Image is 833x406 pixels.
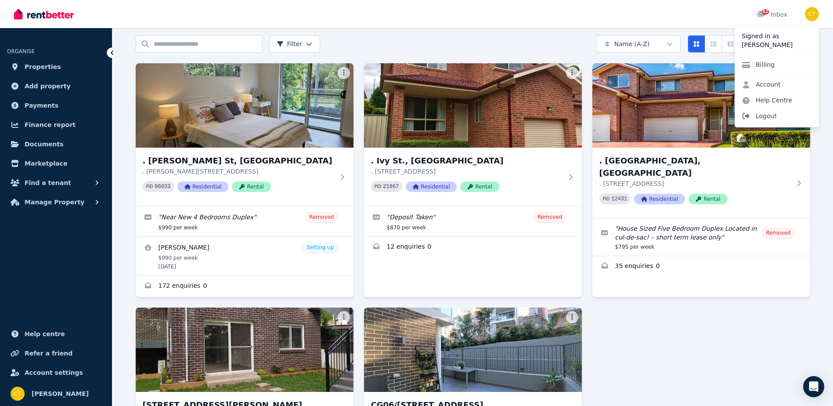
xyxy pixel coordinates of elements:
[25,120,76,130] span: Finance report
[364,237,582,258] a: Enquiries for . Ivy St., Ryde
[136,207,353,236] a: Edit listing: Near New 4 Bedrooms Duplex
[7,97,105,114] a: Payments
[155,184,170,190] code: 96033
[7,116,105,134] a: Finance report
[25,158,67,169] span: Marketplace
[688,35,739,53] div: View options
[25,62,61,72] span: Properties
[406,181,457,192] span: Residential
[146,184,153,189] small: PID
[596,35,681,53] button: Name (A-Z)
[25,348,72,359] span: Refer a friend
[11,387,25,401] img: Connie Tse
[25,197,84,207] span: Manage Property
[742,32,812,40] p: Signed in as
[592,256,810,277] a: Enquiries for . Ivy Street, Ryde
[803,376,824,397] div: Open Intercom Messenger
[7,325,105,343] a: Help centre
[7,193,105,211] button: Manage Property
[25,139,64,149] span: Documents
[735,76,788,92] a: Account
[705,35,722,53] button: Compact list view
[143,155,334,167] h3: . [PERSON_NAME] St, [GEOGRAPHIC_DATA]
[735,108,819,124] span: Logout
[136,63,353,148] img: . Clayton St, Ryde
[689,194,727,204] span: Rental
[371,155,563,167] h3: . Ivy St., [GEOGRAPHIC_DATA]
[7,135,105,153] a: Documents
[757,10,787,19] div: Inbox
[371,167,563,176] p: . [STREET_ADDRESS]
[7,174,105,192] button: Find a tenant
[762,9,769,14] span: 42
[364,63,582,148] img: . Ivy St., Ryde
[25,367,83,378] span: Account settings
[277,40,303,48] span: Filter
[742,40,812,49] p: [PERSON_NAME]
[7,58,105,76] a: Properties
[7,48,35,54] span: ORGANISE
[599,179,791,188] p: . [STREET_ADDRESS]
[14,7,74,21] img: RentBetter
[136,63,353,206] a: . Clayton St, Ryde. [PERSON_NAME] St, [GEOGRAPHIC_DATA]. [PERSON_NAME][STREET_ADDRESS]PID 96033Re...
[364,207,582,236] a: Edit listing: Deposit Taken
[338,67,350,79] button: More options
[383,184,399,190] code: 21867
[232,181,270,192] span: Rental
[7,364,105,381] a: Account settings
[25,100,58,111] span: Payments
[7,344,105,362] a: Refer a friend
[143,167,334,176] p: . [PERSON_NAME][STREET_ADDRESS]
[177,181,228,192] span: Residential
[592,63,810,218] a: . Ivy Street, Ryde. [GEOGRAPHIC_DATA], [GEOGRAPHIC_DATA]. [STREET_ADDRESS]PID 12431ResidentialRental
[364,63,582,206] a: . Ivy St., Ryde. Ivy St., [GEOGRAPHIC_DATA]. [STREET_ADDRESS]PID 21867ResidentialRental
[599,155,791,179] h3: . [GEOGRAPHIC_DATA], [GEOGRAPHIC_DATA]
[735,92,799,108] a: Help Centre
[136,308,353,392] img: 2a Clayton Street, Ryde
[25,81,71,91] span: Add property
[634,194,685,204] span: Residential
[722,35,739,53] button: Expanded list view
[603,196,610,201] small: PID
[25,329,65,339] span: Help centre
[269,35,321,53] button: Filter
[566,311,578,323] button: More options
[364,308,582,392] img: CG06/11-27 Cliff Rd., Epping
[592,63,810,148] img: . Ivy Street, Ryde
[136,276,353,297] a: Enquiries for . Clayton St, Ryde
[136,237,353,275] a: View details for Jaeyeon Lim
[611,196,627,202] code: 12431
[25,178,71,188] span: Find a tenant
[375,184,382,189] small: PID
[7,155,105,172] a: Marketplace
[735,57,782,72] a: Billing
[32,388,89,399] span: [PERSON_NAME]
[7,77,105,95] a: Add property
[688,35,705,53] button: Card view
[805,7,819,21] img: Connie Tse
[614,40,650,48] span: Name (A-Z)
[592,219,810,256] a: Edit listing: House Sized Five Bedroom Duplex Located in cul-de-sac! – short term lease only
[566,67,578,79] button: More options
[460,181,499,192] span: Rental
[338,311,350,323] button: More options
